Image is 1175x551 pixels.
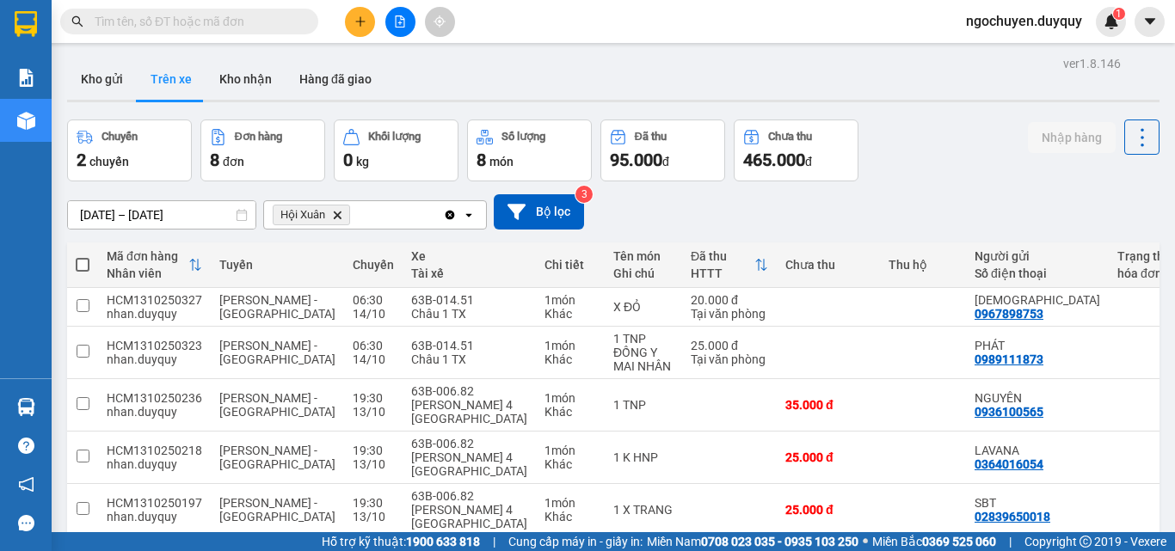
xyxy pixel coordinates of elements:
div: HCM1310250327 [107,293,202,307]
span: đ [662,155,669,168]
span: Hội Xuân [280,208,325,222]
div: Ghi chú [613,266,674,280]
span: file-add [394,15,406,28]
div: 02839650018 [975,510,1050,523]
input: Tìm tên, số ĐT hoặc mã đơn [95,12,298,31]
div: Tại văn phòng [691,307,768,321]
div: Khác [544,405,596,419]
svg: Delete [332,210,342,220]
span: ngochuyen.duyquy [952,10,1096,32]
div: nhan.duyquy [107,352,202,366]
span: Miền Bắc [872,532,996,551]
span: đơn [223,155,244,168]
div: 20.000 đ [691,293,768,307]
div: LAVANA [975,444,1100,457]
div: Chưa thu [768,131,812,143]
div: NGUYÊN [975,391,1100,405]
div: [PERSON_NAME] 4 [GEOGRAPHIC_DATA] [411,503,527,530]
div: Chuyến [102,131,138,143]
img: warehouse-icon [17,112,35,130]
span: copyright [1080,536,1092,548]
div: Chi tiết [544,258,596,272]
div: 0989111873 [975,352,1043,366]
span: 465.000 [743,150,805,170]
div: 25.000 đ [785,450,871,464]
span: search [71,15,83,28]
div: nhan.duyquy [107,457,202,471]
button: Kho gửi [67,58,137,100]
div: [PERSON_NAME] 4 [GEOGRAPHIC_DATA] [411,450,527,478]
div: Đã thu [691,249,754,263]
div: HCM1310250218 [107,444,202,457]
div: 1 món [544,496,596,510]
div: 25.000 đ [785,503,871,517]
div: Xe [411,249,527,263]
div: 1 món [544,444,596,457]
button: caret-down [1135,7,1165,37]
svg: Clear all [443,208,457,222]
div: Châu 1 TX [411,307,527,321]
div: 63B-006.82 [411,384,527,398]
button: Kho nhận [206,58,286,100]
div: Tuyến [219,258,335,272]
div: Tài xế [411,266,527,280]
div: HCM1310250323 [107,339,202,352]
span: caret-down [1142,14,1158,29]
button: Đã thu95.000đ [600,119,725,181]
span: 1 [1116,8,1122,20]
strong: 0369 525 060 [922,535,996,548]
div: SBT [975,496,1100,510]
input: Selected Hội Xuân. [354,206,355,223]
strong: 1900 633 818 [406,535,480,548]
span: message [18,515,34,531]
span: | [493,532,495,551]
div: 14/10 [353,352,394,366]
span: Hỗ trợ kỹ thuật: [322,532,480,551]
div: 19:30 [353,496,394,510]
span: Miền Nam [647,532,858,551]
div: 0936100565 [975,405,1043,419]
div: 0364016054 [975,457,1043,471]
button: plus [345,7,375,37]
div: nhan.duyquy [107,405,202,419]
div: Khối lượng [368,131,421,143]
div: Người gửi [975,249,1100,263]
button: Nhập hàng [1028,122,1116,153]
div: 14/10 [353,307,394,321]
span: [PERSON_NAME] - [GEOGRAPHIC_DATA] [219,496,335,523]
div: PHÁT [975,339,1100,352]
span: Hội Xuân, close by backspace [273,205,350,225]
div: 63B-006.82 [411,489,527,503]
div: Châu 1 TX [411,352,527,366]
span: 0 [343,150,353,170]
div: Tên món [613,249,674,263]
div: Số lượng [501,131,545,143]
button: Số lượng8món [467,119,592,181]
div: HCM1310250197 [107,496,202,510]
strong: 0708 023 035 - 0935 103 250 [701,535,858,548]
div: Khác [544,457,596,471]
div: THAI [975,293,1100,307]
span: plus [354,15,366,28]
div: 19:30 [353,444,394,457]
img: icon-new-feature [1104,14,1119,29]
svg: open [462,208,476,222]
div: 1 TNP [613,332,674,346]
button: Khối lượng0kg [334,119,458,181]
div: Khác [544,510,596,523]
div: HCM1310250236 [107,391,202,405]
div: nhan.duyquy [107,307,202,321]
span: [PERSON_NAME] - [GEOGRAPHIC_DATA] [219,391,335,419]
div: 13/10 [353,405,394,419]
div: Mã đơn hàng [107,249,188,263]
span: aim [434,15,446,28]
div: nhan.duyquy [107,510,202,523]
div: 0967898753 [975,307,1043,321]
button: aim [425,7,455,37]
div: Khác [544,307,596,321]
button: Đơn hàng8đơn [200,119,325,181]
div: Chưa thu [785,258,871,272]
div: Trạng thái [1117,249,1174,263]
div: 63B-014.51 [411,339,527,352]
div: 1 X TRANG [613,503,674,517]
